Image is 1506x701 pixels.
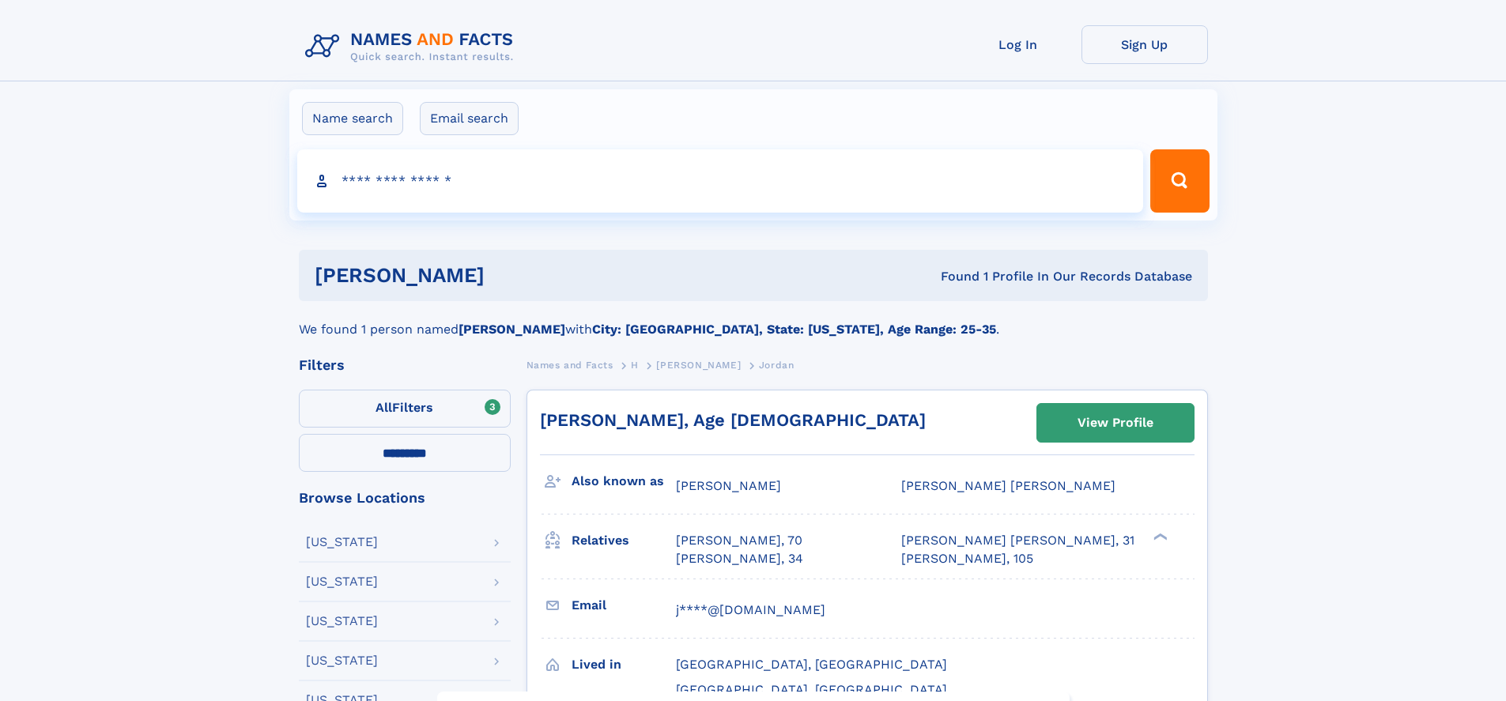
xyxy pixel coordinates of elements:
div: [US_STATE] [306,575,378,588]
div: [US_STATE] [306,615,378,628]
a: H [631,355,639,375]
label: Filters [299,390,511,428]
a: [PERSON_NAME] [656,355,741,375]
a: [PERSON_NAME], Age [DEMOGRAPHIC_DATA] [540,410,926,430]
h3: Lived in [572,651,676,678]
b: City: [GEOGRAPHIC_DATA], State: [US_STATE], Age Range: 25-35 [592,322,996,337]
h3: Also known as [572,468,676,495]
h1: [PERSON_NAME] [315,266,713,285]
input: search input [297,149,1144,213]
a: [PERSON_NAME] [PERSON_NAME], 31 [901,532,1134,549]
img: Logo Names and Facts [299,25,527,68]
div: ❯ [1149,532,1168,542]
a: [PERSON_NAME], 34 [676,550,803,567]
label: Email search [420,102,519,135]
h3: Email [572,592,676,619]
span: [PERSON_NAME] [676,478,781,493]
span: H [631,360,639,371]
div: [US_STATE] [306,536,378,548]
b: [PERSON_NAME] [459,322,565,337]
span: [PERSON_NAME] [PERSON_NAME] [901,478,1115,493]
div: Browse Locations [299,491,511,505]
span: Jordan [759,360,795,371]
div: We found 1 person named with . [299,301,1208,339]
div: Found 1 Profile In Our Records Database [712,268,1192,285]
span: All [376,400,392,415]
label: Name search [302,102,403,135]
a: [PERSON_NAME], 105 [901,550,1033,567]
span: [GEOGRAPHIC_DATA], [GEOGRAPHIC_DATA] [676,657,947,672]
span: [GEOGRAPHIC_DATA], [GEOGRAPHIC_DATA] [676,682,947,697]
div: Filters [299,358,511,372]
div: [US_STATE] [306,654,378,667]
a: Sign Up [1081,25,1208,64]
a: View Profile [1037,404,1194,442]
div: View Profile [1078,405,1153,441]
a: Log In [955,25,1081,64]
button: Search Button [1150,149,1209,213]
a: Names and Facts [527,355,613,375]
a: [PERSON_NAME], 70 [676,532,802,549]
h3: Relatives [572,527,676,554]
span: [PERSON_NAME] [656,360,741,371]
